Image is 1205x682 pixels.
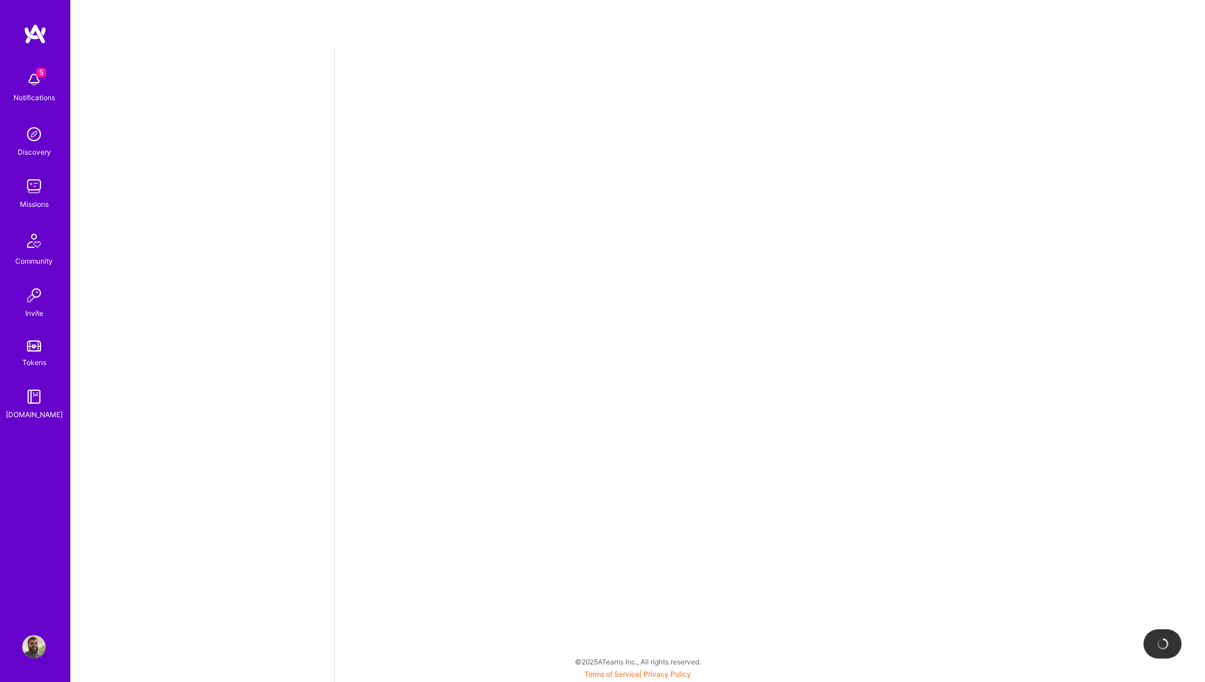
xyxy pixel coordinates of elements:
span: 5 [36,68,46,77]
div: Community [15,255,53,267]
div: Missions [20,198,49,210]
img: guide book [22,385,46,408]
div: © 2025 ATeams Inc., All rights reserved. [70,647,1205,676]
img: tokens [27,340,41,352]
div: Tokens [22,356,46,369]
div: Discovery [18,146,51,158]
img: discovery [22,122,46,146]
img: logo [23,23,47,45]
img: Community [20,227,48,255]
div: Invite [25,307,43,319]
div: [DOMAIN_NAME] [6,408,63,421]
div: Notifications [13,91,55,104]
a: Privacy Policy [644,670,691,678]
img: User Avatar [22,635,46,659]
img: loading [1157,638,1169,650]
a: User Avatar [19,635,49,659]
a: Terms of Service [584,670,639,678]
span: | [584,670,691,678]
img: teamwork [22,175,46,198]
img: bell [22,68,46,91]
img: Invite [22,284,46,307]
